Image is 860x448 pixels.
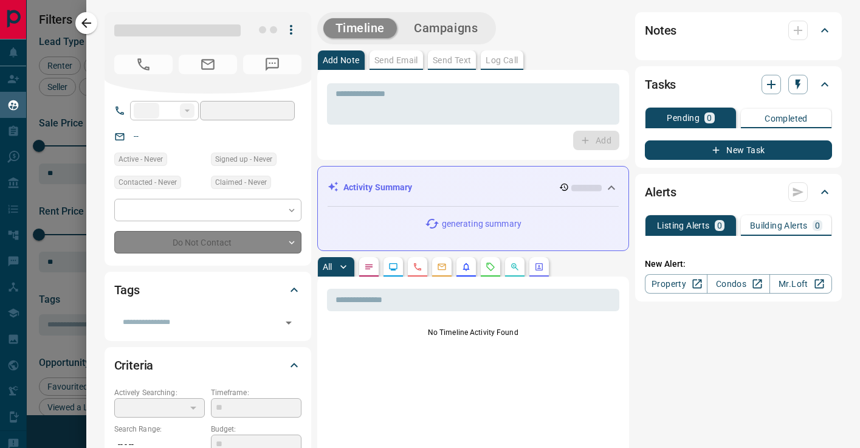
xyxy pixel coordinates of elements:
p: Add Note [323,56,360,64]
p: Completed [765,114,808,123]
span: No Number [114,55,173,74]
p: All [323,263,332,271]
div: Notes [645,16,832,45]
svg: Lead Browsing Activity [388,262,398,272]
span: No Number [243,55,301,74]
span: Contacted - Never [119,176,177,188]
p: Pending [667,114,700,122]
svg: Calls [413,262,422,272]
button: Timeline [323,18,397,38]
a: Condos [707,274,769,294]
a: Mr.Loft [769,274,832,294]
p: No Timeline Activity Found [327,327,620,338]
p: Timeframe: [211,387,301,398]
p: Actively Searching: [114,387,205,398]
svg: Listing Alerts [461,262,471,272]
span: No Email [179,55,237,74]
span: Signed up - Never [215,153,272,165]
h2: Tags [114,280,140,300]
span: Claimed - Never [215,176,267,188]
svg: Requests [486,262,495,272]
a: -- [134,131,139,141]
button: Campaigns [402,18,490,38]
p: generating summary [442,218,521,230]
h2: Tasks [645,75,676,94]
p: 0 [707,114,712,122]
p: 0 [815,221,820,230]
svg: Agent Actions [534,262,544,272]
svg: Emails [437,262,447,272]
div: Alerts [645,177,832,207]
p: Budget: [211,424,301,435]
span: Active - Never [119,153,163,165]
p: Activity Summary [343,181,413,194]
svg: Notes [364,262,374,272]
a: Property [645,274,707,294]
svg: Opportunities [510,262,520,272]
div: Do Not Contact [114,231,301,253]
div: Tasks [645,70,832,99]
div: Criteria [114,351,301,380]
button: Open [280,314,297,331]
h2: Notes [645,21,676,40]
p: Building Alerts [750,221,808,230]
h2: Criteria [114,356,154,375]
p: New Alert: [645,258,832,271]
p: Search Range: [114,424,205,435]
p: Listing Alerts [657,221,710,230]
button: New Task [645,140,832,160]
div: Activity Summary [328,176,619,199]
div: Tags [114,275,301,305]
h2: Alerts [645,182,676,202]
p: 0 [717,221,722,230]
